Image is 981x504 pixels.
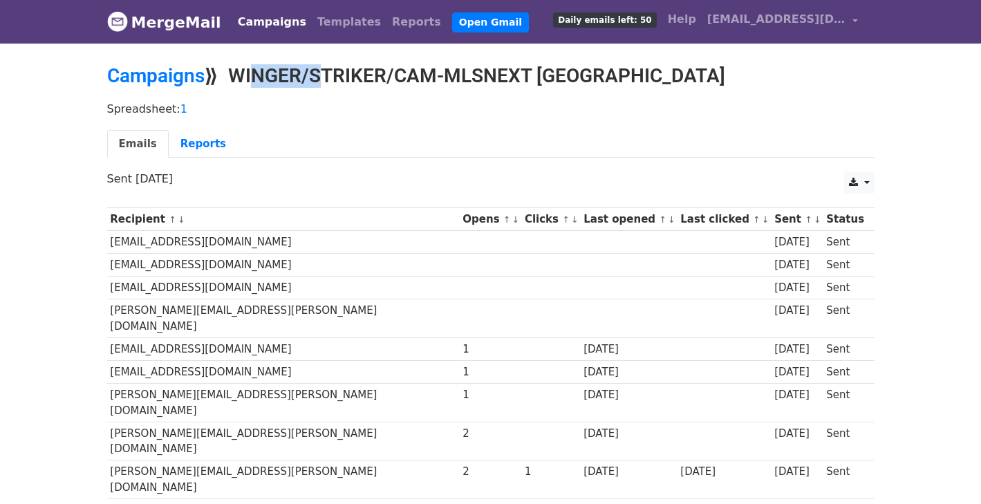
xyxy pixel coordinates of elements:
[583,426,673,442] div: [DATE]
[107,460,460,499] td: [PERSON_NAME][EMAIL_ADDRESS][PERSON_NAME][DOMAIN_NAME]
[774,257,820,273] div: [DATE]
[823,254,867,277] td: Sent
[107,254,460,277] td: [EMAIL_ADDRESS][DOMAIN_NAME]
[180,102,187,115] a: 1
[553,12,656,28] span: Daily emails left: 50
[680,464,767,480] div: [DATE]
[503,214,511,225] a: ↑
[702,6,863,38] a: [EMAIL_ADDRESS][DOMAIN_NAME]
[463,387,518,403] div: 1
[823,208,867,231] th: Status
[583,364,673,380] div: [DATE]
[169,214,176,225] a: ↑
[562,214,570,225] a: ↑
[548,6,662,33] a: Daily emails left: 50
[107,384,460,422] td: [PERSON_NAME][EMAIL_ADDRESS][PERSON_NAME][DOMAIN_NAME]
[774,364,820,380] div: [DATE]
[678,208,772,231] th: Last clicked
[662,6,702,33] a: Help
[823,231,867,254] td: Sent
[463,342,518,357] div: 1
[521,208,580,231] th: Clicks
[753,214,760,225] a: ↑
[312,8,386,36] a: Templates
[823,460,867,499] td: Sent
[668,214,675,225] a: ↓
[774,234,820,250] div: [DATE]
[774,464,820,480] div: [DATE]
[107,231,460,254] td: [EMAIL_ADDRESS][DOMAIN_NAME]
[774,280,820,296] div: [DATE]
[107,422,460,460] td: [PERSON_NAME][EMAIL_ADDRESS][PERSON_NAME][DOMAIN_NAME]
[580,208,677,231] th: Last opened
[169,130,238,158] a: Reports
[107,102,875,116] p: Spreadsheet:
[386,8,447,36] a: Reports
[823,338,867,361] td: Sent
[107,171,875,186] p: Sent [DATE]
[107,8,221,37] a: MergeMail
[774,426,820,442] div: [DATE]
[774,342,820,357] div: [DATE]
[107,208,460,231] th: Recipient
[107,299,460,338] td: [PERSON_NAME][EMAIL_ADDRESS][PERSON_NAME][DOMAIN_NAME]
[463,464,518,480] div: 2
[232,8,312,36] a: Campaigns
[107,64,205,87] a: Campaigns
[583,342,673,357] div: [DATE]
[659,214,666,225] a: ↑
[107,11,128,32] img: MergeMail logo
[814,214,821,225] a: ↓
[463,364,518,380] div: 1
[771,208,823,231] th: Sent
[823,277,867,299] td: Sent
[707,11,845,28] span: [EMAIL_ADDRESS][DOMAIN_NAME]
[107,338,460,361] td: [EMAIL_ADDRESS][DOMAIN_NAME]
[774,303,820,319] div: [DATE]
[178,214,185,225] a: ↓
[452,12,529,32] a: Open Gmail
[823,384,867,422] td: Sent
[571,214,579,225] a: ↓
[512,214,520,225] a: ↓
[107,361,460,384] td: [EMAIL_ADDRESS][DOMAIN_NAME]
[463,426,518,442] div: 2
[107,130,169,158] a: Emails
[762,214,769,225] a: ↓
[107,277,460,299] td: [EMAIL_ADDRESS][DOMAIN_NAME]
[583,387,673,403] div: [DATE]
[583,464,673,480] div: [DATE]
[805,214,812,225] a: ↑
[107,64,875,88] h2: ⟫ WINGER/STRIKER/CAM-MLSNEXT [GEOGRAPHIC_DATA]
[823,422,867,460] td: Sent
[912,438,981,504] iframe: Chat Widget
[774,387,820,403] div: [DATE]
[460,208,522,231] th: Opens
[823,361,867,384] td: Sent
[823,299,867,338] td: Sent
[525,464,577,480] div: 1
